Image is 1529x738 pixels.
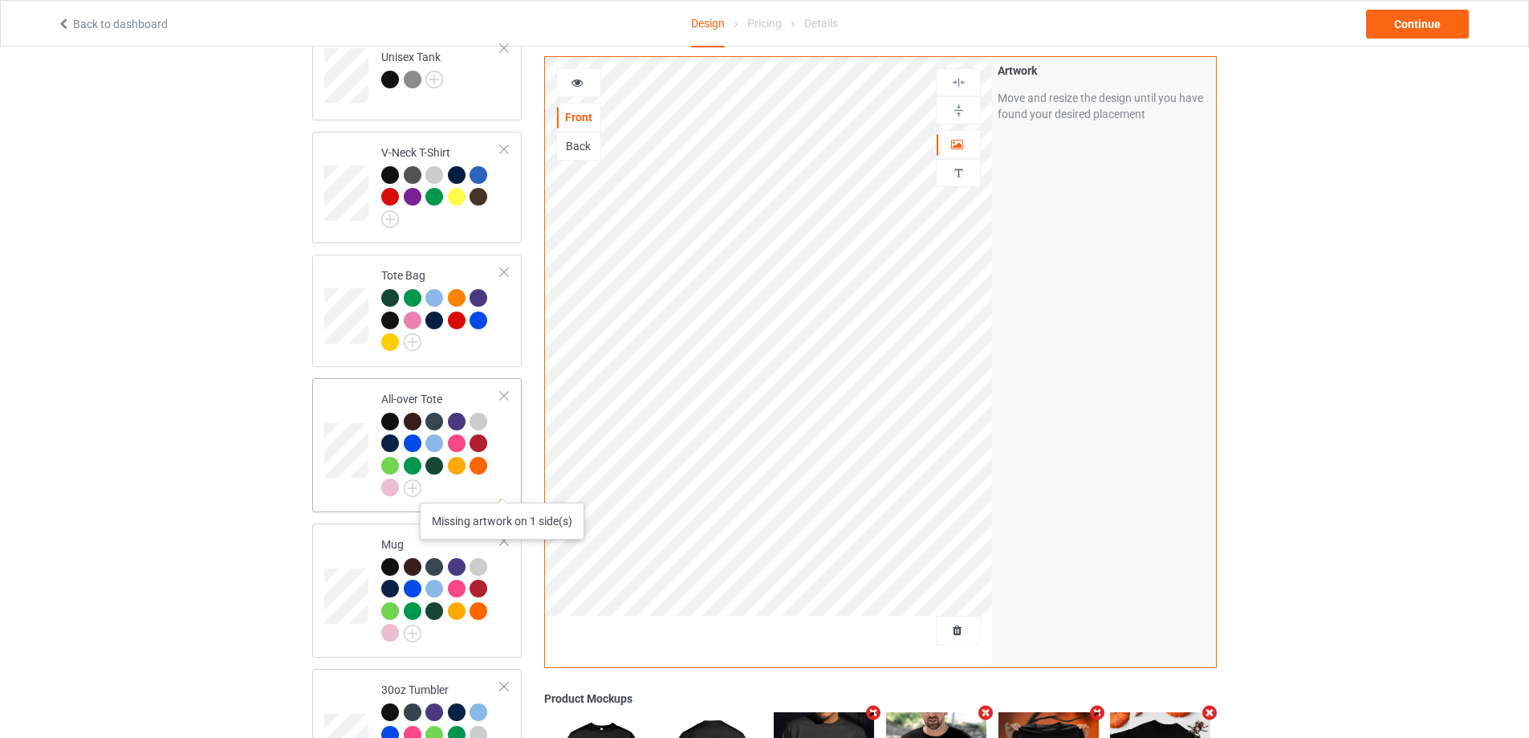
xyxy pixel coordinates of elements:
[57,18,168,31] a: Back to dashboard
[747,1,782,46] div: Pricing
[691,1,725,47] div: Design
[381,391,501,495] div: All-over Tote
[404,71,421,88] img: heather_texture.png
[1366,10,1469,39] div: Continue
[951,103,966,118] img: svg%3E%0A
[381,210,399,228] img: svg+xml;base64,PD94bWwgdmVyc2lvbj0iMS4wIiBlbmNvZGluZz0iVVRGLTgiPz4KPHN2ZyB3aWR0aD0iMjJweCIgaGVpZ2...
[1200,704,1220,721] i: Remove mockup
[998,63,1210,79] div: Artwork
[557,109,600,125] div: Front
[381,267,501,350] div: Tote Bag
[951,165,966,181] img: svg%3E%0A
[312,524,522,658] div: Mug
[381,49,443,88] div: Unisex Tank
[381,145,501,222] div: V-Neck T-Shirt
[544,691,1217,707] div: Product Mockups
[864,704,884,721] i: Remove mockup
[975,704,995,721] i: Remove mockup
[1088,704,1108,721] i: Remove mockup
[312,378,522,512] div: All-over Tote
[404,625,421,642] img: svg+xml;base64,PD94bWwgdmVyc2lvbj0iMS4wIiBlbmNvZGluZz0iVVRGLTgiPz4KPHN2ZyB3aWR0aD0iMjJweCIgaGVpZ2...
[404,333,421,351] img: svg+xml;base64,PD94bWwgdmVyc2lvbj0iMS4wIiBlbmNvZGluZz0iVVRGLTgiPz4KPHN2ZyB3aWR0aD0iMjJweCIgaGVpZ2...
[381,536,501,641] div: Mug
[404,479,421,497] img: svg+xml;base64,PD94bWwgdmVyc2lvbj0iMS4wIiBlbmNvZGluZz0iVVRGLTgiPz4KPHN2ZyB3aWR0aD0iMjJweCIgaGVpZ2...
[998,90,1210,122] div: Move and resize the design until you have found your desired placement
[557,138,600,154] div: Back
[312,31,522,120] div: Unisex Tank
[951,75,966,90] img: svg%3E%0A
[432,515,572,528] div: Missing artwork on 1 side(s)
[425,71,443,88] img: svg+xml;base64,PD94bWwgdmVyc2lvbj0iMS4wIiBlbmNvZGluZz0iVVRGLTgiPz4KPHN2ZyB3aWR0aD0iMjJweCIgaGVpZ2...
[312,132,522,243] div: V-Neck T-Shirt
[804,1,838,46] div: Details
[312,255,522,367] div: Tote Bag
